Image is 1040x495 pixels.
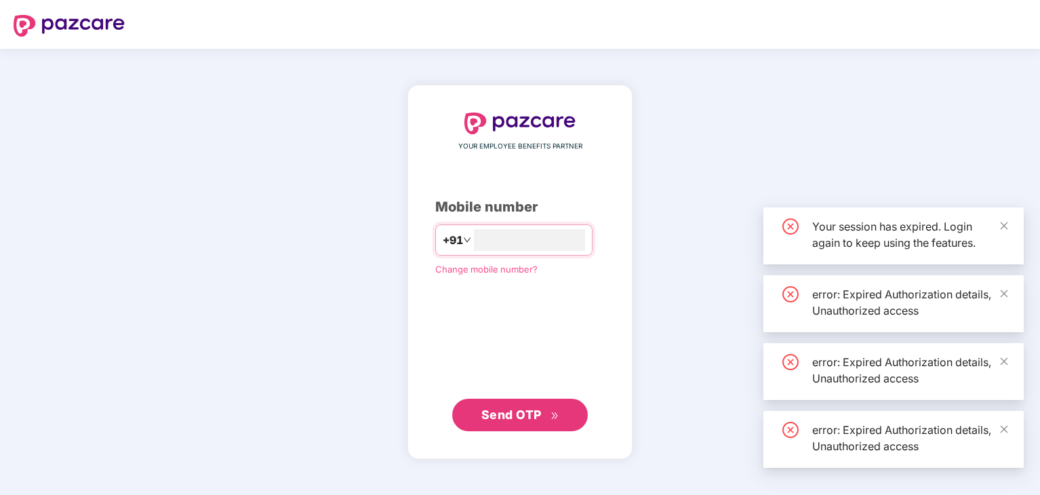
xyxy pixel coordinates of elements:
img: logo [464,113,576,134]
span: close [999,424,1009,434]
a: Change mobile number? [435,264,538,275]
span: close-circle [782,354,799,370]
div: error: Expired Authorization details, Unauthorized access [812,422,1007,454]
span: close [999,289,1009,298]
div: error: Expired Authorization details, Unauthorized access [812,354,1007,387]
span: close [999,357,1009,366]
span: double-right [551,412,559,420]
div: Your session has expired. Login again to keep using the features. [812,218,1007,251]
span: down [463,236,471,244]
span: close [999,221,1009,231]
span: YOUR EMPLOYEE BENEFITS PARTNER [458,141,582,152]
span: close-circle [782,218,799,235]
span: +91 [443,232,463,249]
button: Send OTPdouble-right [452,399,588,431]
span: close-circle [782,286,799,302]
span: close-circle [782,422,799,438]
img: logo [14,15,125,37]
div: Mobile number [435,197,605,218]
span: Send OTP [481,408,542,422]
div: error: Expired Authorization details, Unauthorized access [812,286,1007,319]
